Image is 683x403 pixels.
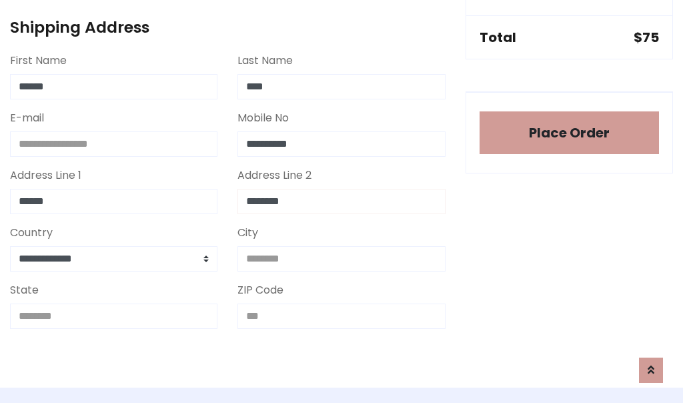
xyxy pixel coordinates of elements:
label: City [237,225,258,241]
h5: $ [634,29,659,45]
label: Country [10,225,53,241]
button: Place Order [480,111,659,154]
label: Last Name [237,53,293,69]
label: Mobile No [237,110,289,126]
label: ZIP Code [237,282,283,298]
span: 75 [642,28,659,47]
h4: Shipping Address [10,18,446,37]
label: Address Line 2 [237,167,311,183]
h5: Total [480,29,516,45]
label: E-mail [10,110,44,126]
label: State [10,282,39,298]
label: First Name [10,53,67,69]
label: Address Line 1 [10,167,81,183]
